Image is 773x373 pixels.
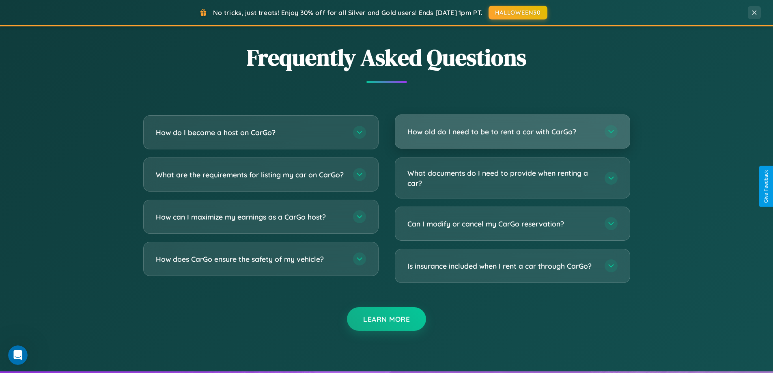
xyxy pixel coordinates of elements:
[347,307,426,331] button: Learn More
[407,127,596,137] h3: How old do I need to be to rent a car with CarGo?
[156,254,345,264] h3: How does CarGo ensure the safety of my vehicle?
[156,212,345,222] h3: How can I maximize my earnings as a CarGo host?
[156,170,345,180] h3: What are the requirements for listing my car on CarGo?
[213,9,482,17] span: No tricks, just treats! Enjoy 30% off for all Silver and Gold users! Ends [DATE] 1pm PT.
[8,345,28,365] iframe: Intercom live chat
[407,219,596,229] h3: Can I modify or cancel my CarGo reservation?
[489,6,547,19] button: HALLOWEEN30
[143,42,630,73] h2: Frequently Asked Questions
[407,261,596,271] h3: Is insurance included when I rent a car through CarGo?
[407,168,596,188] h3: What documents do I need to provide when renting a car?
[763,170,769,203] div: Give Feedback
[156,127,345,138] h3: How do I become a host on CarGo?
